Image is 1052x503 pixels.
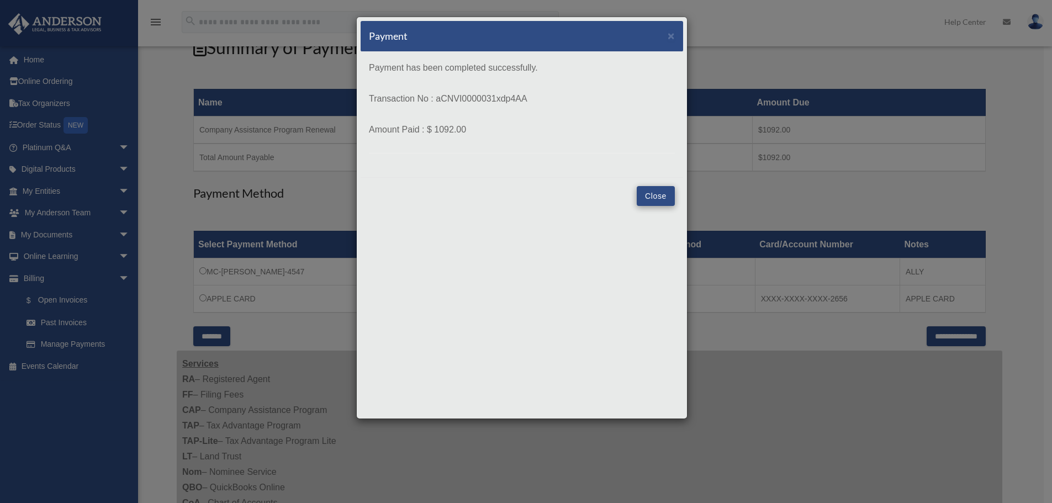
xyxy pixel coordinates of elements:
p: Transaction No : aCNVI0000031xdp4AA [369,91,675,107]
p: Payment has been completed successfully. [369,60,675,76]
p: Amount Paid : $ 1092.00 [369,122,675,137]
button: Close [637,186,675,206]
button: Close [668,30,675,41]
span: × [668,29,675,42]
h5: Payment [369,29,408,43]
